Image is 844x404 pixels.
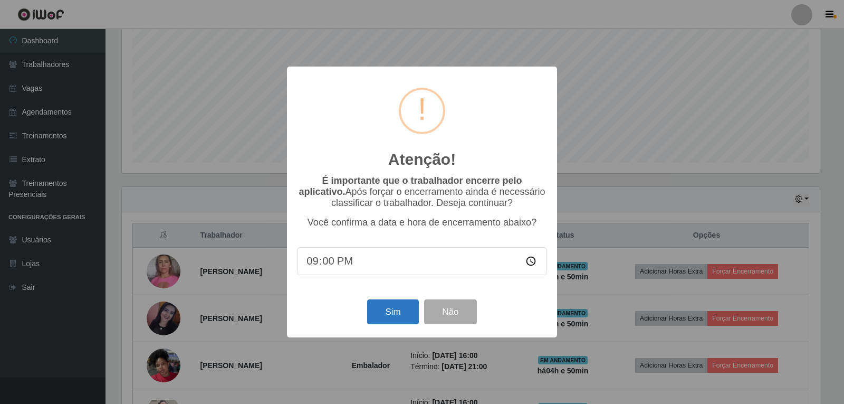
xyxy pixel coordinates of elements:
[298,175,546,209] p: Após forçar o encerramento ainda é necessário classificar o trabalhador. Deseja continuar?
[299,175,522,197] b: É importante que o trabalhador encerre pelo aplicativo.
[367,299,418,324] button: Sim
[424,299,476,324] button: Não
[298,217,546,228] p: Você confirma a data e hora de encerramento abaixo?
[388,150,456,169] h2: Atenção!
